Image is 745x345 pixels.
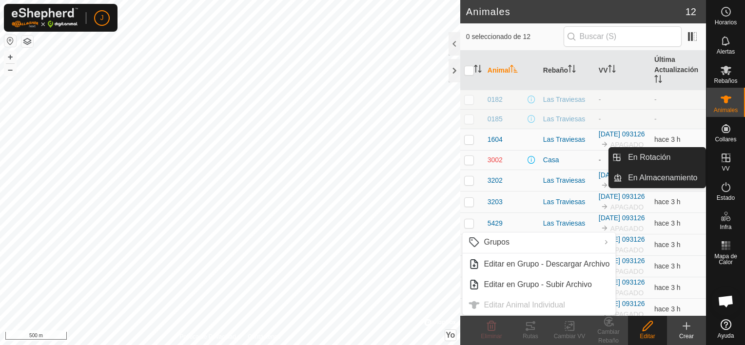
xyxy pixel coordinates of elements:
[711,287,741,316] div: Chat abierto
[622,148,706,167] a: En Rotación
[610,225,644,232] span: APAGADO
[488,114,503,124] span: 0185
[564,26,682,47] input: Buscar (S)
[488,66,510,74] font: Animal
[599,115,601,123] app-display-virtual-paddock-transition: -
[543,114,591,124] div: Las Traviesas
[610,141,644,149] span: APAGADO
[446,331,455,339] span: Yo
[599,278,645,286] a: [DATE] 093126
[543,134,591,145] div: Las Traviesas
[599,156,601,164] app-display-virtual-paddock-transition: -
[481,333,502,340] span: Eliminar
[654,198,681,206] span: 13 oct 2025, 7:39
[484,236,509,248] span: Grupos
[488,155,503,165] span: 3002
[488,197,503,207] span: 3203
[599,171,645,179] a: [DATE] 093126
[484,258,609,270] span: Editar en Grupo - Descargar Archivo
[654,284,681,291] span: 13 oct 2025, 7:39
[667,332,706,341] div: Crear
[718,333,734,339] span: Ayuda
[488,218,503,229] span: 5429
[100,13,104,23] span: J
[609,148,706,167] li: En Rotación
[462,232,615,252] li: Grupos
[589,327,628,345] div: Cambiar Rebaño
[686,4,696,19] span: 12
[599,66,608,74] font: VV
[599,300,645,307] a: [DATE] 093126
[599,96,601,103] app-display-virtual-paddock-transition: -
[543,197,591,207] div: Las Traviesas
[709,253,743,265] span: Mapa de Calor
[601,140,608,148] img: hasta
[462,275,615,294] li: Editar en Grupo - Subir Archivo
[4,64,16,76] button: –
[599,257,645,265] a: [DATE] 093126
[715,19,737,25] span: Horarios
[717,49,735,55] span: Alertas
[543,66,568,74] font: Rebaño
[21,36,33,47] button: Capas del Mapa
[714,107,738,113] span: Animales
[510,66,518,74] p-sorticon: Activar para ordenar
[609,168,706,188] li: En Almacenamiento
[608,66,616,74] p-sorticon: Activar para ordenar
[543,95,591,105] div: Las Traviesas
[628,172,697,184] span: En Almacenamiento
[543,155,591,165] div: Casa
[466,6,686,18] h2: Animales
[610,182,644,190] span: APAGADO
[610,268,644,275] span: APAGADO
[484,279,591,290] span: Editar en Grupo - Subir Archivo
[717,195,735,201] span: Estado
[628,332,667,341] div: Editar
[654,115,657,123] span: -
[462,254,615,274] li: Editar en Grupo - Descargar Archivo
[610,203,644,211] span: APAGADO
[601,181,608,189] img: hasta
[654,77,662,84] p-sorticon: Activar para ordenar
[599,214,645,222] a: [DATE] 093126
[550,332,589,341] div: Cambiar VV
[12,8,78,28] img: Logotipo Gallagher
[543,218,591,229] div: Las Traviesas
[543,175,591,186] div: Las Traviesas
[610,310,644,318] span: APAGADO
[466,32,564,42] span: 0 seleccionado de 12
[654,219,681,227] span: 13 oct 2025, 7:37
[610,289,644,297] span: APAGADO
[654,305,681,313] span: 13 oct 2025, 7:37
[601,203,608,211] img: hasta
[628,152,670,163] span: En Rotación
[654,241,681,249] span: 13 oct 2025, 7:36
[654,262,681,270] span: 13 oct 2025, 7:39
[488,134,503,145] span: 1604
[715,136,736,142] span: Collares
[654,135,681,143] span: 13 oct 2025, 7:38
[706,315,745,343] a: Ayuda
[511,332,550,341] div: Rutas
[654,96,657,103] span: -
[488,95,503,105] span: 0182
[599,235,645,243] a: [DATE] 093126
[654,56,698,74] font: Última Actualización
[248,332,280,341] a: Contáctenos
[599,130,645,138] a: [DATE] 093126
[622,168,706,188] a: En Almacenamiento
[722,166,729,172] span: VV
[4,35,16,47] button: Restablecer Mapa
[4,51,16,63] button: +
[445,330,456,341] button: Yo
[474,66,482,74] p-sorticon: Activar para ordenar
[568,66,576,74] p-sorticon: Activar para ordenar
[714,78,737,84] span: Rebaños
[720,224,731,230] span: Infra
[179,332,235,341] a: Política de Privacidad
[488,175,503,186] span: 3202
[601,224,608,232] img: hasta
[610,246,644,254] span: APAGADO
[599,192,645,200] a: [DATE] 093126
